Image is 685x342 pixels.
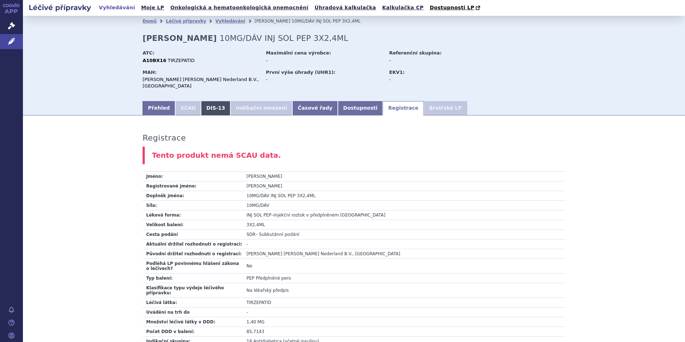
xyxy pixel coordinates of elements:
[143,172,243,181] td: Jméno:
[266,76,382,83] div: -
[389,50,441,56] strong: Referenční skupina:
[143,147,565,164] div: Tento produkt nemá SCAU data.
[143,210,243,220] td: Léková forma:
[143,19,157,24] a: Domů
[389,57,470,64] div: -
[143,239,243,249] td: Aktuální držitel rozhodnutí o registraci:
[246,276,254,281] span: PEP
[143,101,175,115] a: Přehled
[143,258,243,273] td: Podléhá LP povinnému hlášení zákona o léčivech?
[243,283,565,298] td: Na lékařský předpis
[266,70,335,75] strong: První výše úhrady (UHR1):
[143,298,243,307] td: Léčivá látka:
[266,50,331,56] strong: Maximální cena výrobce:
[139,3,166,13] a: Moje LP
[143,34,217,43] strong: [PERSON_NAME]
[143,317,243,327] td: Množství léčivé látky v DDD:
[243,239,565,249] td: -
[143,307,243,317] td: Uvádění na trh do
[97,3,137,13] a: Vyhledávání
[143,181,243,191] td: Registrované jméno:
[220,34,348,43] span: 10MG/DÁV INJ SOL PEP 3X2,4ML
[292,101,338,115] a: Časové řady
[143,200,243,210] td: Síla:
[430,5,474,10] span: Dostupnosti LP
[389,70,404,75] strong: EKV1:
[254,19,290,24] span: [PERSON_NAME]
[243,307,565,317] td: -
[243,298,565,307] td: TIRZEPATID
[168,58,195,63] span: TIRZEPATID
[292,19,361,24] span: 10MG/DÁV INJ SOL PEP 3X2,4ML
[143,70,157,75] strong: MAH:
[143,76,259,89] div: [PERSON_NAME] [PERSON_NAME] Nederland B.V., [GEOGRAPHIC_DATA]
[168,3,311,13] a: Onkologická a hematoonkologická onemocnění
[143,283,243,298] td: Klasifikace typu výdeje léčivého přípravku:
[383,101,423,115] a: Registrace
[312,3,378,13] a: Úhradová kalkulačka
[143,273,243,283] td: Typ balení:
[266,57,382,64] div: -
[389,76,470,83] div: -
[143,229,243,239] td: Cesta podání
[143,220,243,229] td: Velikost balení:
[143,58,166,63] strong: A10BX16
[215,19,245,24] a: Vyhledávání
[243,249,565,258] td: [PERSON_NAME] [PERSON_NAME] Nederland B.V., [GEOGRAPHIC_DATA]
[427,3,484,13] a: Dostupnosti LP
[166,19,206,24] a: Léčivé přípravky
[256,276,291,281] span: Předplněné pero
[243,258,565,273] td: Ne
[243,220,565,229] td: 3X2,4ML
[243,181,565,191] td: [PERSON_NAME]
[246,232,255,237] span: SDR
[274,213,385,218] span: Injekční roztok v předplněném [GEOGRAPHIC_DATA]
[246,319,256,324] span: 1,40
[143,327,243,336] td: Počet DDD v balení:
[243,200,565,210] td: 10MG/DÁV
[201,101,230,115] a: DIS-13
[380,3,426,13] a: Kalkulačka CP
[23,3,97,13] h2: Léčivé přípravky
[243,327,565,336] td: 85,7143
[258,319,265,324] span: MG
[143,133,186,143] h3: Registrace
[243,172,565,181] td: [PERSON_NAME]
[143,191,243,200] td: Doplněk jména:
[143,50,154,56] strong: ATC:
[246,213,272,218] span: INJ SOL PEP
[243,191,565,200] td: 10MG/DÁV INJ SOL PEP 3X2,4ML
[143,249,243,258] td: Původní držitel rozhodnutí o registraci:
[338,101,383,115] a: Dostupnosti
[243,210,565,220] td: –
[243,229,565,239] td: – Subkutánní podání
